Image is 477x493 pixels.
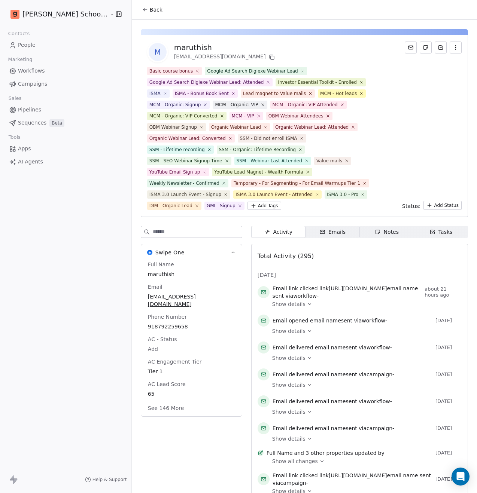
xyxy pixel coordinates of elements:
[215,101,258,108] div: MCM - Organic: VIP
[211,124,261,131] div: Organic Webinar Lead
[141,244,242,261] button: Swipe OneSwipe One
[149,90,161,97] div: ISMA
[148,368,235,375] span: Tier 1
[273,344,392,351] span: email name sent via workflow -
[402,202,420,210] span: Status:
[258,271,276,279] span: [DATE]
[316,157,342,164] div: Value mails
[18,119,46,127] span: Sequences
[273,318,309,324] span: Email opened
[272,408,306,416] span: Show details
[272,327,306,335] span: Show details
[294,449,377,457] span: and 3 other properties updated
[49,119,64,127] span: Beta
[5,132,24,143] span: Tools
[435,476,462,482] span: [DATE]
[148,270,235,278] span: maruthish
[149,135,226,142] div: Organic Webinar Lead: Converted
[273,472,432,487] span: link email name sent via campaign -
[435,398,462,404] span: [DATE]
[272,300,456,308] a: Show details
[146,261,176,268] span: Full Name
[18,80,47,88] span: Campaigns
[378,449,385,457] span: by
[435,450,462,456] span: [DATE]
[138,3,167,16] button: Back
[435,371,462,377] span: [DATE]
[174,42,276,53] div: maruthish
[6,65,125,77] a: Workflows
[148,345,235,353] span: Add
[149,43,167,61] span: m
[273,398,313,404] span: Email delivered
[320,90,357,97] div: MCM - Hot leads
[273,285,318,291] span: Email link clicked
[18,67,45,75] span: Workflows
[150,6,162,13] span: Back
[423,201,462,210] button: Add Status
[273,101,338,108] div: MCM - Organic: VIP Attended
[10,10,19,19] img: Goela%20School%20Logos%20(4).png
[146,358,203,365] span: AC Engagement Tier
[85,477,127,483] a: Help & Support
[18,158,43,166] span: AI Agents
[146,313,188,321] span: Phone Number
[278,79,357,86] div: Investor Essential Toolkit - Enrolled
[272,354,306,362] span: Show details
[425,286,462,298] span: about 21 hours ago
[92,477,127,483] span: Help & Support
[214,169,303,175] div: YouTube Lead Magnet - Wealth Formula
[273,425,394,432] span: email name sent via campaign -
[155,249,185,256] span: Swipe One
[273,371,313,377] span: Email delivered
[9,8,104,21] button: [PERSON_NAME] School of Finance LLP
[234,180,360,187] div: Temporary - For Segmenting - For Email Warmups Tier 1
[6,78,125,90] a: Campaigns
[149,202,192,209] div: DIM - Organic Lead
[6,104,125,116] a: Pipelines
[6,156,125,168] a: AI Agents
[175,90,229,97] div: ISMA - Bonus Book Sent
[268,113,323,119] div: OBM Webinar Attendees
[272,408,456,416] a: Show details
[272,327,456,335] a: Show details
[273,472,318,478] span: Email link clicked
[147,250,152,255] img: Swipe One
[207,68,298,74] div: Google Ad Search Digiexe Webinar Lead
[272,300,306,308] span: Show details
[5,54,36,65] span: Marketing
[275,124,349,131] div: Organic Webinar Lead: Attended
[149,180,219,187] div: Weekly Newsletter - Confirmed
[375,228,399,236] div: Notes
[149,191,221,198] div: ISMA 3.0 Launch Event - Signup
[272,381,456,389] a: Show details
[273,345,313,350] span: Email delivered
[149,79,264,86] div: Google Ad Search Digiexe Webinar Lead: Attended
[6,143,125,155] a: Apps
[5,93,25,104] span: Sales
[327,191,358,198] div: ISMA 3.0 - Pro
[273,317,387,324] span: email name sent via workflow -
[236,191,313,198] div: ISMA 3.0 Launch Event - Attended
[18,145,31,153] span: Apps
[273,425,313,431] span: Email delivered
[452,468,470,486] div: Open Intercom Messenger
[272,354,456,362] a: Show details
[149,124,197,131] div: OBM Webinar Signup
[174,53,276,62] div: [EMAIL_ADDRESS][DOMAIN_NAME]
[319,228,346,236] div: Emails
[272,435,306,443] span: Show details
[273,371,394,378] span: email name sent via campaign -
[149,169,200,175] div: YouTube Email Sign up
[143,401,188,415] button: See 146 More
[146,283,164,291] span: Email
[272,381,306,389] span: Show details
[329,472,387,478] span: [URL][DOMAIN_NAME]
[146,336,179,343] span: AC - Status
[267,449,293,457] span: Full Name
[6,117,125,129] a: SequencesBeta
[207,202,236,209] div: GMI - Signup
[273,285,422,300] span: link email name sent via workflow -
[148,390,235,398] span: 65
[18,41,36,49] span: People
